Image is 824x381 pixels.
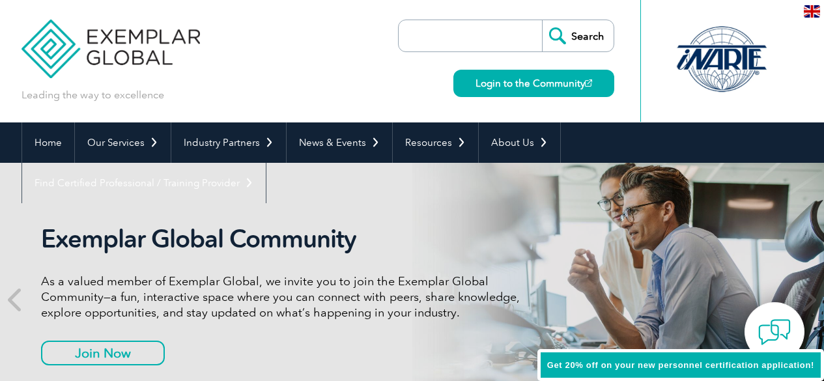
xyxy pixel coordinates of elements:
a: News & Events [287,122,392,163]
a: Industry Partners [171,122,286,163]
p: As a valued member of Exemplar Global, we invite you to join the Exemplar Global Community—a fun,... [41,274,530,320]
img: open_square.png [585,79,592,87]
img: contact-chat.png [758,316,791,348]
a: Join Now [41,341,165,365]
span: Get 20% off on your new personnel certification application! [547,360,814,370]
a: About Us [479,122,560,163]
img: en [804,5,820,18]
h2: Exemplar Global Community [41,224,530,254]
p: Leading the way to excellence [21,88,164,102]
a: Find Certified Professional / Training Provider [22,163,266,203]
a: Login to the Community [453,70,614,97]
input: Search [542,20,614,51]
a: Resources [393,122,478,163]
a: Our Services [75,122,171,163]
a: Home [22,122,74,163]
